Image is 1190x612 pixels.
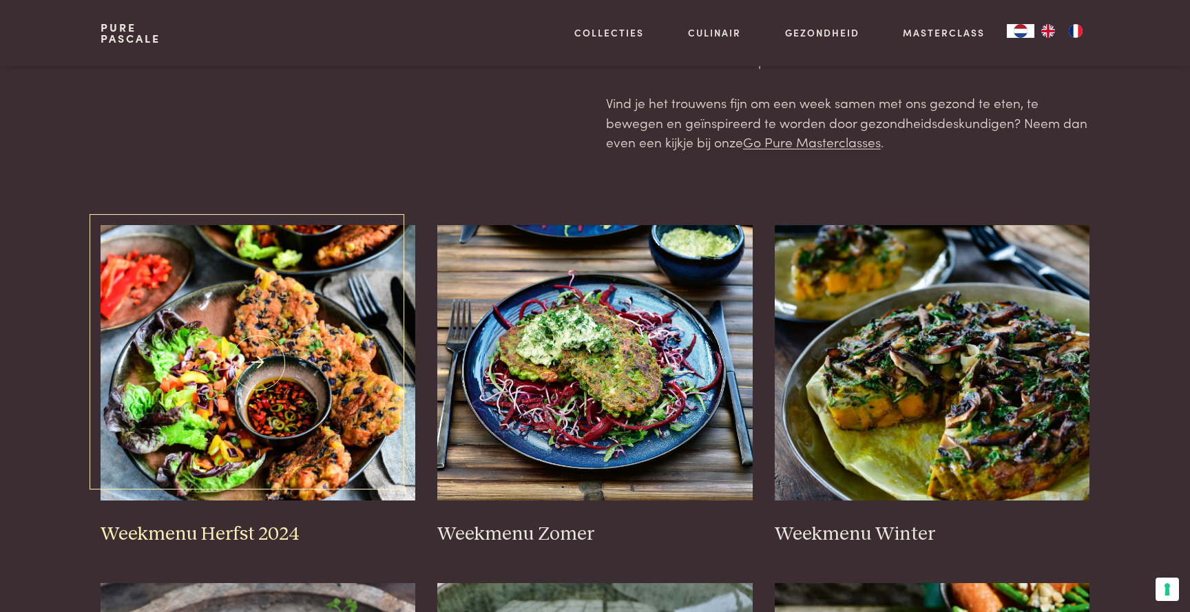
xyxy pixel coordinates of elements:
a: PurePascale [101,22,160,44]
p: Vind je het trouwens fijn om een week samen met ons gezond te eten, te bewegen en geïnspireerd te... [606,93,1089,152]
a: Culinair [688,25,741,40]
img: Weekmenu Zomer [437,225,753,500]
a: EN [1034,24,1062,38]
img: Weekmenu Winter [775,225,1090,500]
button: Uw voorkeuren voor toestemming voor trackingtechnologieën [1156,578,1179,601]
a: FR [1062,24,1089,38]
h3: Weekmenu Zomer [437,523,753,547]
div: Language [1007,24,1034,38]
h3: Weekmenu Herfst 2024 [101,523,416,547]
a: NL [1007,24,1034,38]
h3: Weekmenu Winter [775,523,1090,547]
a: Weekmenu Herfst 2024 Weekmenu Herfst 2024 [101,225,416,546]
img: Weekmenu Herfst 2024 [101,225,416,500]
aside: Language selected: Nederlands [1007,24,1089,38]
ul: Language list [1034,24,1089,38]
a: Weekmenu Winter Weekmenu Winter [775,225,1090,546]
a: Collecties [574,25,644,40]
a: Weekmenu Zomer Weekmenu Zomer [437,225,753,546]
a: Go Pure Masterclasses [743,132,881,151]
a: Gezondheid [785,25,859,40]
a: Masterclass [903,25,985,40]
